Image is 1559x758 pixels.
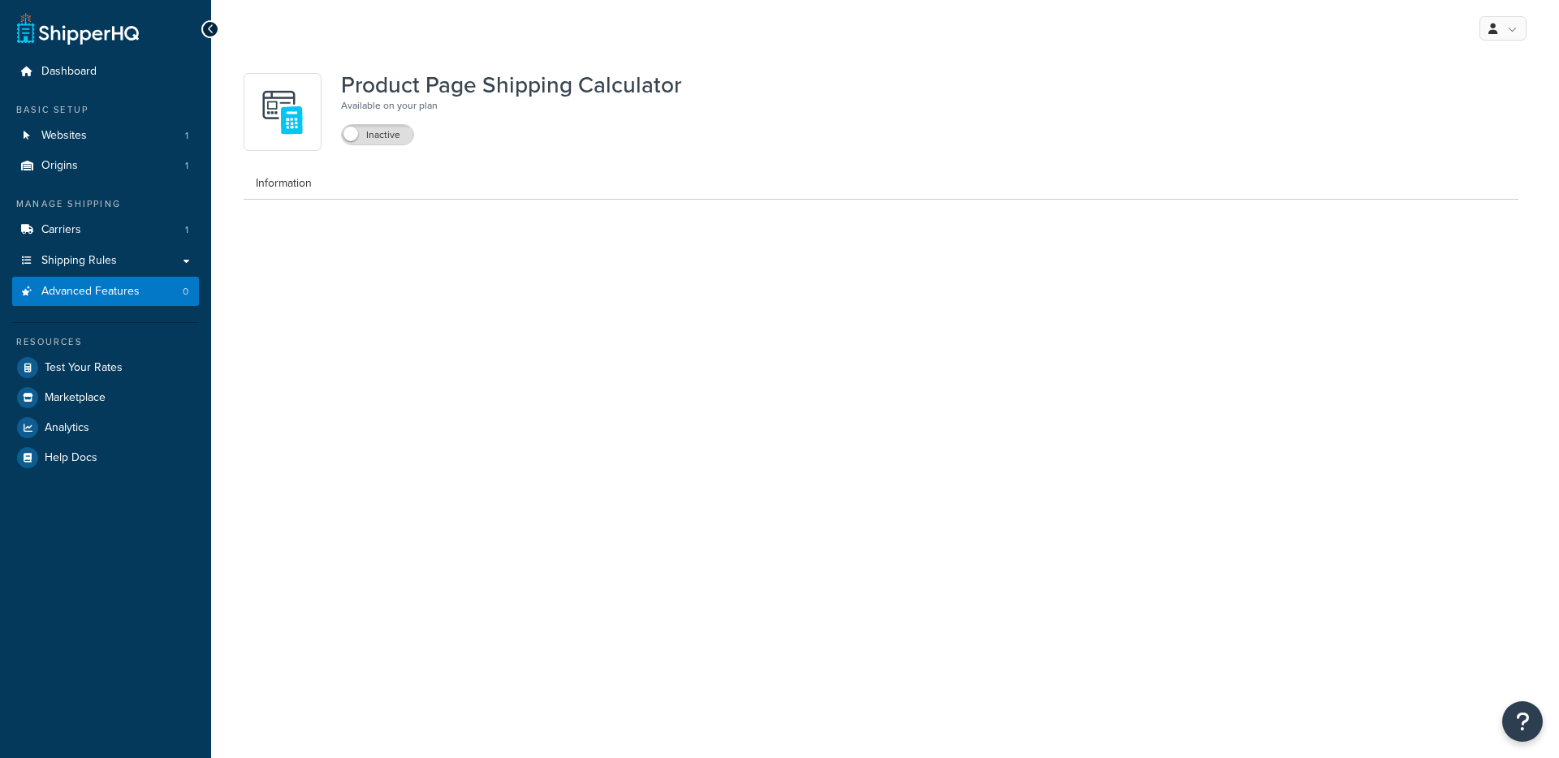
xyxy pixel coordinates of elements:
span: Websites [41,129,87,143]
a: Websites1 [12,121,199,151]
span: Origins [41,159,78,173]
span: 1 [185,159,188,173]
p: Available on your plan [341,97,681,114]
span: Shipping Rules [41,254,117,268]
span: Marketplace [45,391,106,405]
a: Origins1 [12,151,199,181]
span: Dashboard [41,65,97,79]
div: Manage Shipping [12,197,199,211]
a: Test Your Rates [12,353,199,382]
a: Information [244,167,324,200]
a: Help Docs [12,443,199,472]
span: Advanced Features [41,285,140,299]
li: Carriers [12,215,199,245]
img: +D8d0cXZM7VpdAAAAAElFTkSuQmCC [254,84,311,140]
span: 0 [183,285,188,299]
span: Analytics [45,421,89,435]
a: Dashboard [12,57,199,87]
div: Basic Setup [12,103,199,117]
span: Help Docs [45,451,97,465]
a: Advanced Features0 [12,277,199,307]
li: Advanced Features [12,277,199,307]
span: Carriers [41,223,81,237]
span: 1 [185,223,188,237]
button: Open Resource Center [1502,701,1543,742]
a: Analytics [12,413,199,442]
li: Origins [12,151,199,181]
a: Marketplace [12,383,199,412]
span: Test Your Rates [45,361,123,375]
a: Shipping Rules [12,246,199,276]
li: Websites [12,121,199,151]
a: Carriers1 [12,215,199,245]
label: Inactive [342,125,413,144]
span: 1 [185,129,188,143]
h1: Product Page Shipping Calculator [341,73,681,97]
div: Resources [12,335,199,349]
